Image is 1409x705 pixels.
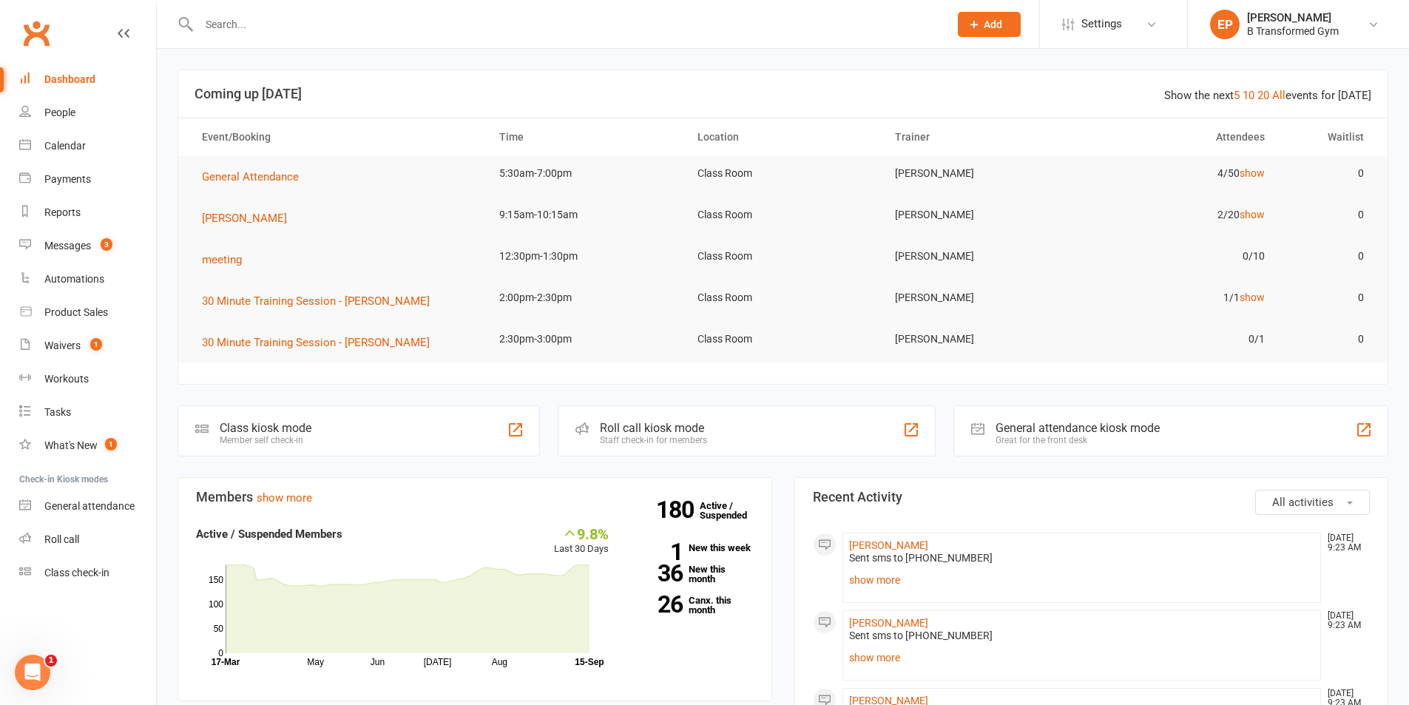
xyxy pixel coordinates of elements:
h3: Recent Activity [813,490,1371,505]
a: Automations [19,263,156,296]
td: 4/50 [1080,156,1278,191]
td: 0 [1278,280,1377,315]
a: 10 [1243,89,1254,102]
span: 1 [105,438,117,451]
button: [PERSON_NAME] [202,209,297,227]
a: 5 [1234,89,1240,102]
td: [PERSON_NAME] [882,239,1080,274]
td: 0 [1278,239,1377,274]
strong: 1 [631,541,683,563]
td: 9:15am-10:15am [486,198,684,232]
a: Roll call [19,523,156,556]
input: Search... [195,14,939,35]
a: Workouts [19,362,156,396]
a: show more [257,491,312,505]
span: Add [984,18,1002,30]
button: General Attendance [202,168,309,186]
a: show [1240,209,1265,220]
strong: Active / Suspended Members [196,527,342,541]
a: What's New1 [19,429,156,462]
span: 30 Minute Training Session - [PERSON_NAME] [202,336,430,349]
a: 36New this month [631,564,754,584]
th: Trainer [882,118,1080,156]
td: Class Room [684,280,882,315]
td: Class Room [684,156,882,191]
a: Clubworx [18,15,55,52]
td: 0 [1278,322,1377,357]
div: Dashboard [44,73,95,85]
a: 20 [1257,89,1269,102]
div: Great for the front desk [996,435,1160,445]
div: Reports [44,206,81,218]
div: People [44,107,75,118]
div: Class check-in [44,567,109,578]
a: Calendar [19,129,156,163]
div: EP [1210,10,1240,39]
a: Reports [19,196,156,229]
a: Product Sales [19,296,156,329]
a: Tasks [19,396,156,429]
strong: 26 [631,593,683,615]
span: Sent sms to [PHONE_NUMBER] [849,552,993,564]
div: Roll call [44,533,79,545]
a: show more [849,570,1315,590]
td: [PERSON_NAME] [882,198,1080,232]
td: [PERSON_NAME] [882,156,1080,191]
a: [PERSON_NAME] [849,617,928,629]
td: Class Room [684,322,882,357]
span: 3 [101,238,112,251]
a: show [1240,291,1265,303]
a: show more [849,647,1315,668]
td: 2/20 [1080,198,1278,232]
td: [PERSON_NAME] [882,280,1080,315]
a: All [1272,89,1285,102]
div: Waivers [44,340,81,351]
a: Dashboard [19,63,156,96]
div: Show the next events for [DATE] [1164,87,1371,104]
div: Member self check-in [220,435,311,445]
h3: Members [196,490,754,505]
div: Product Sales [44,306,108,318]
a: People [19,96,156,129]
span: 30 Minute Training Session - [PERSON_NAME] [202,294,430,308]
th: Time [486,118,684,156]
button: All activities [1255,490,1370,515]
div: Workouts [44,373,89,385]
td: 1/1 [1080,280,1278,315]
a: 180Active / Suspended [700,490,765,531]
div: General attendance kiosk mode [996,421,1160,435]
div: Payments [44,173,91,185]
div: Messages [44,240,91,252]
td: 0 [1278,198,1377,232]
div: What's New [44,439,98,451]
a: Waivers 1 [19,329,156,362]
a: Messages 3 [19,229,156,263]
td: 2:00pm-2:30pm [486,280,684,315]
button: 30 Minute Training Session - [PERSON_NAME] [202,292,440,310]
div: Last 30 Days [554,525,609,557]
time: [DATE] 9:23 AM [1320,533,1369,553]
a: Class kiosk mode [19,556,156,590]
td: [PERSON_NAME] [882,322,1080,357]
button: Add [958,12,1021,37]
div: Automations [44,273,104,285]
span: All activities [1272,496,1334,509]
div: Tasks [44,406,71,418]
div: Calendar [44,140,86,152]
div: General attendance [44,500,135,512]
td: 2:30pm-3:00pm [486,322,684,357]
td: Class Room [684,239,882,274]
td: 5:30am-7:00pm [486,156,684,191]
span: 1 [90,338,102,351]
span: Sent sms to [PHONE_NUMBER] [849,630,993,641]
th: Location [684,118,882,156]
span: Settings [1081,7,1122,41]
button: 30 Minute Training Session - [PERSON_NAME] [202,334,440,351]
div: [PERSON_NAME] [1247,11,1339,24]
a: 1New this week [631,543,754,553]
td: 12:30pm-1:30pm [486,239,684,274]
div: Class kiosk mode [220,421,311,435]
strong: 36 [631,562,683,584]
div: Staff check-in for members [600,435,707,445]
iframe: Intercom live chat [15,655,50,690]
